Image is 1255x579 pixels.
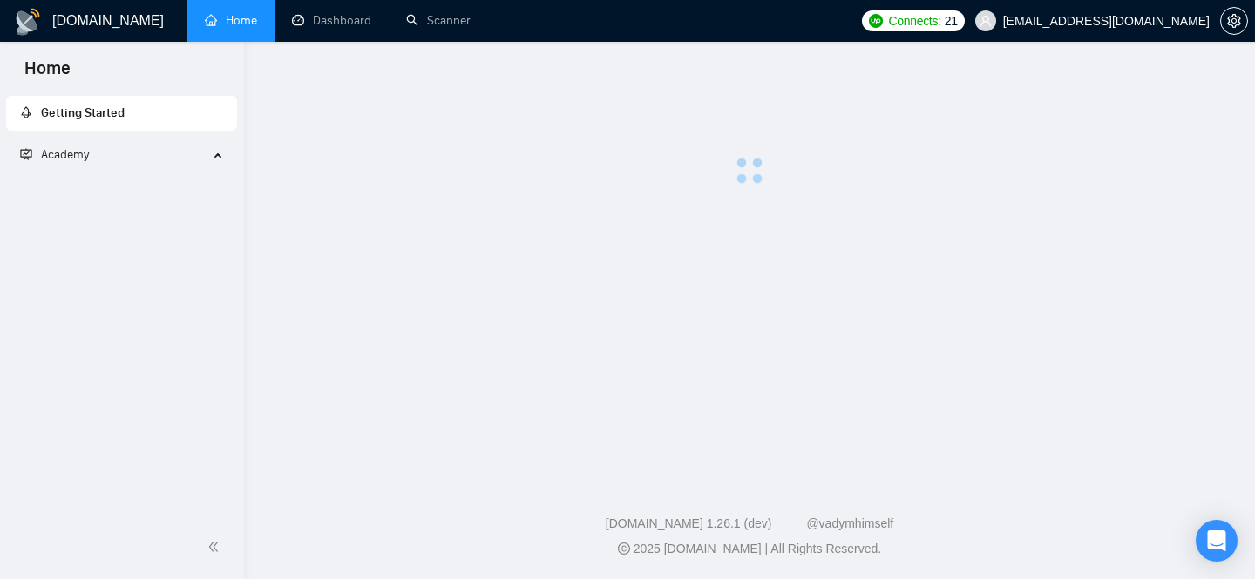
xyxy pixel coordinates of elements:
span: copyright [618,542,630,555]
img: upwork-logo.png [869,14,883,28]
a: searchScanner [406,13,471,28]
span: fund-projection-screen [20,148,32,160]
span: setting [1221,14,1247,28]
span: rocket [20,106,32,118]
a: @vadymhimself [806,516,893,530]
img: logo [14,8,42,36]
span: 21 [945,11,958,30]
a: setting [1220,14,1248,28]
div: 2025 [DOMAIN_NAME] | All Rights Reserved. [258,540,1241,558]
span: user [980,15,992,27]
button: setting [1220,7,1248,35]
li: Getting Started [6,96,237,131]
a: homeHome [205,13,257,28]
span: Academy [41,147,89,162]
a: dashboardDashboard [292,13,371,28]
a: [DOMAIN_NAME] 1.26.1 (dev) [606,516,772,530]
span: Home [10,56,85,92]
span: double-left [207,538,225,555]
span: Connects: [888,11,940,30]
div: Open Intercom Messenger [1196,520,1238,562]
span: Academy [20,147,89,162]
span: Getting Started [41,105,125,120]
